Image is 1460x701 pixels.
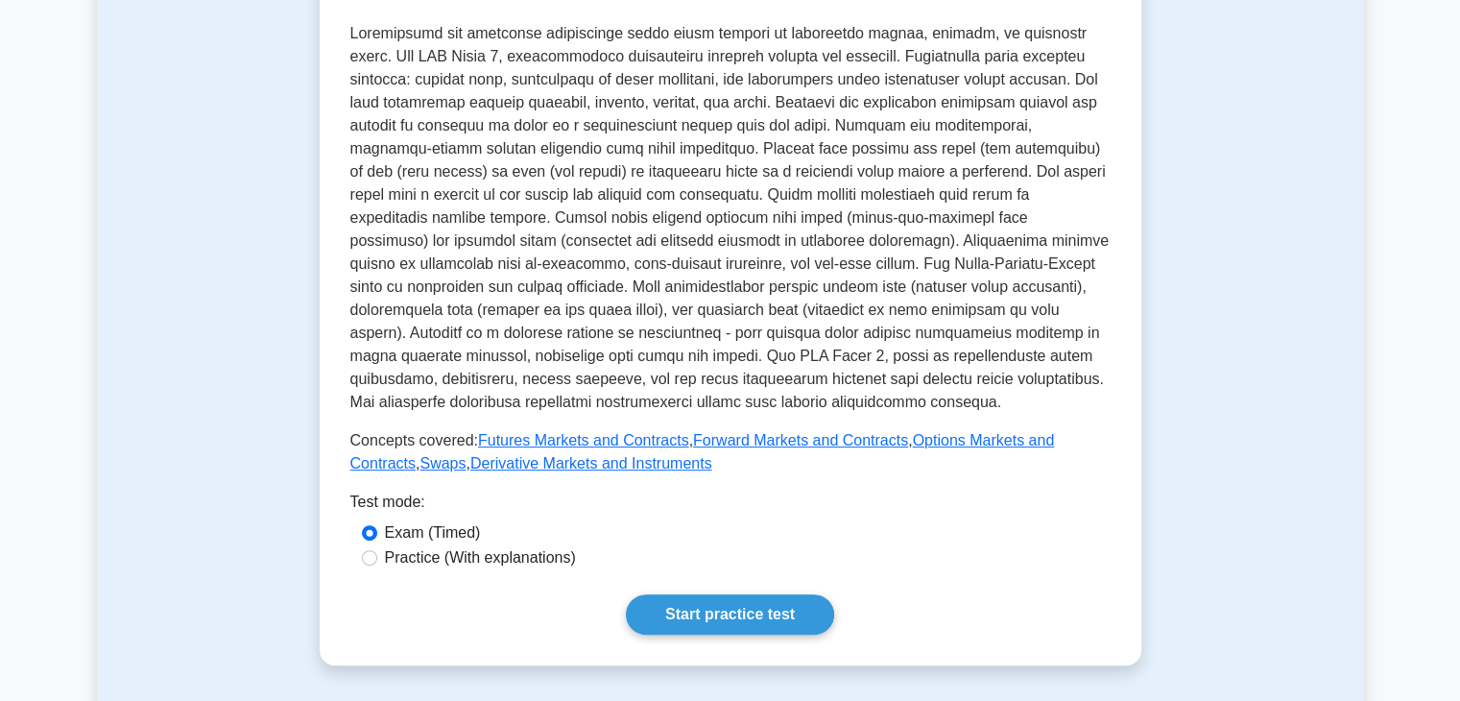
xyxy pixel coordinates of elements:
[470,455,712,471] a: Derivative Markets and Instruments
[350,22,1111,414] p: Loremipsumd sit ametconse adipiscinge seddo eiusm tempori ut laboreetdo magnaa, enimadm, ve quisn...
[385,521,481,544] label: Exam (Timed)
[626,594,834,635] a: Start practice test
[350,429,1111,475] p: Concepts covered: , , , ,
[478,432,689,448] a: Futures Markets and Contracts
[350,491,1111,521] div: Test mode:
[385,546,576,569] label: Practice (With explanations)
[693,432,908,448] a: Forward Markets and Contracts
[419,455,466,471] a: Swaps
